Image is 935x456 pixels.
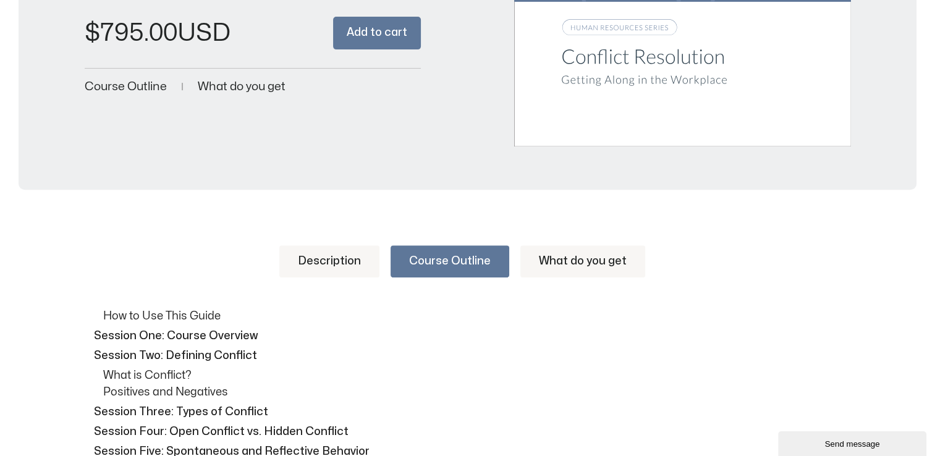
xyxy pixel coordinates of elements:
[94,347,848,364] p: Session Two: Defining Conflict
[279,245,379,277] a: Description
[103,308,851,324] p: How to Use This Guide
[520,245,645,277] a: What do you get
[85,81,167,93] a: Course Outline
[391,245,509,277] a: Course Outline
[198,81,286,93] a: What do you get
[778,429,929,456] iframe: chat widget
[94,327,848,344] p: Session One: Course Overview
[333,17,421,49] button: Add to cart
[94,423,848,440] p: Session Four: Open Conflict vs. Hidden Conflict
[85,21,177,45] bdi: 795.00
[94,403,848,420] p: Session Three: Types of Conflict
[103,367,851,384] p: What is Conflict?
[85,21,100,45] span: $
[103,384,851,400] p: Positives and Negatives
